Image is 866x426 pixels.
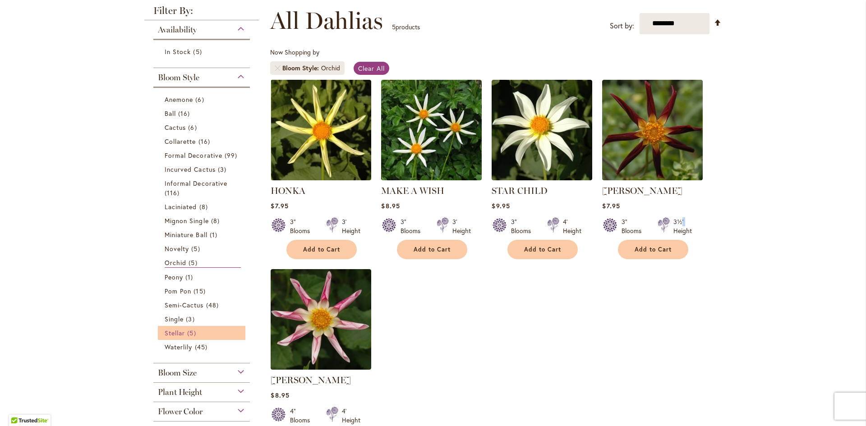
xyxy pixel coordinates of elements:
[524,246,561,253] span: Add to Cart
[165,165,241,174] a: Incurved Cactus 3
[271,185,305,196] a: HONKA
[165,230,207,239] span: Miniature Ball
[165,301,204,309] span: Semi-Cactus
[186,314,197,324] span: 3
[602,174,703,182] a: TAHOMA MOONSHOT
[492,174,592,182] a: STAR CHILD
[271,375,351,385] a: [PERSON_NAME]
[271,202,288,210] span: $7.95
[144,6,259,20] strong: Filter By:
[165,230,241,239] a: Miniature Ball 1
[321,64,340,73] div: Orchid
[165,151,241,160] a: Formal Decorative 99
[165,109,176,118] span: Ball
[270,48,319,56] span: Now Shopping by
[381,174,482,182] a: MAKE A WISH
[165,273,183,281] span: Peony
[342,217,360,235] div: 3' Height
[165,151,222,160] span: Formal Decorative
[165,244,189,253] span: Novelty
[602,202,620,210] span: $7.95
[397,240,467,259] button: Add to Cart
[211,216,222,225] span: 8
[165,315,184,323] span: Single
[198,137,212,146] span: 16
[290,217,315,235] div: 3" Blooms
[622,217,647,235] div: 3" Blooms
[271,174,371,182] a: HONKA
[210,230,220,239] span: 1
[165,328,241,338] a: Stellar 5
[165,342,241,352] a: Waterlily 45
[165,329,185,337] span: Stellar
[165,287,191,295] span: Pom Pon
[618,240,688,259] button: Add to Cart
[189,258,199,267] span: 5
[165,216,209,225] span: Mignon Single
[165,123,186,132] span: Cactus
[381,202,400,210] span: $8.95
[381,185,444,196] a: MAKE A WISH
[158,368,197,378] span: Bloom Size
[195,342,210,352] span: 45
[165,123,241,132] a: Cactus 6
[165,314,241,324] a: Single 3
[271,363,371,371] a: WILLIE WILLIE
[165,179,227,188] span: Informal Decorative
[193,286,207,296] span: 15
[165,95,193,104] span: Anemone
[286,240,357,259] button: Add to Cart
[452,217,471,235] div: 3' Height
[275,65,280,71] a: Remove Bloom Style Orchid
[610,18,634,34] label: Sort by:
[342,407,360,425] div: 4' Height
[158,73,199,82] span: Bloom Style
[191,244,202,253] span: 5
[602,80,703,180] img: TAHOMA MOONSHOT
[178,109,192,118] span: 16
[635,246,672,253] span: Add to Cart
[414,246,451,253] span: Add to Cart
[511,217,536,235] div: 3" Blooms
[165,202,197,211] span: Laciniated
[193,47,204,56] span: 5
[165,95,241,104] a: Anemone 6
[165,258,241,268] a: Orchid 5
[282,64,321,73] span: Bloom Style
[563,217,581,235] div: 4' Height
[218,165,229,174] span: 3
[303,246,340,253] span: Add to Cart
[401,217,426,235] div: 3" Blooms
[165,272,241,282] a: Peony 1
[206,300,221,310] span: 48
[165,109,241,118] a: Ball 16
[165,47,241,56] a: In Stock 5
[165,258,186,267] span: Orchid
[381,80,482,180] img: MAKE A WISH
[602,185,682,196] a: [PERSON_NAME]
[358,64,385,73] span: Clear All
[271,269,371,370] img: WILLIE WILLIE
[165,137,241,146] a: Collarette 16
[165,165,216,174] span: Incurved Cactus
[392,20,420,34] p: products
[270,7,383,34] span: All Dahlias
[165,343,192,351] span: Waterlily
[165,47,191,56] span: In Stock
[185,272,195,282] span: 1
[492,202,510,210] span: $9.95
[673,217,692,235] div: 3½' Height
[271,391,289,399] span: $8.95
[165,137,196,146] span: Collarette
[354,62,389,75] a: Clear All
[165,216,241,225] a: Mignon Single 8
[199,202,210,211] span: 8
[165,202,241,211] a: Laciniated 8
[158,407,203,417] span: Flower Color
[492,185,548,196] a: STAR CHILD
[158,387,202,397] span: Plant Height
[165,244,241,253] a: Novelty 5
[290,407,315,425] div: 4" Blooms
[392,23,396,31] span: 5
[507,240,578,259] button: Add to Cart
